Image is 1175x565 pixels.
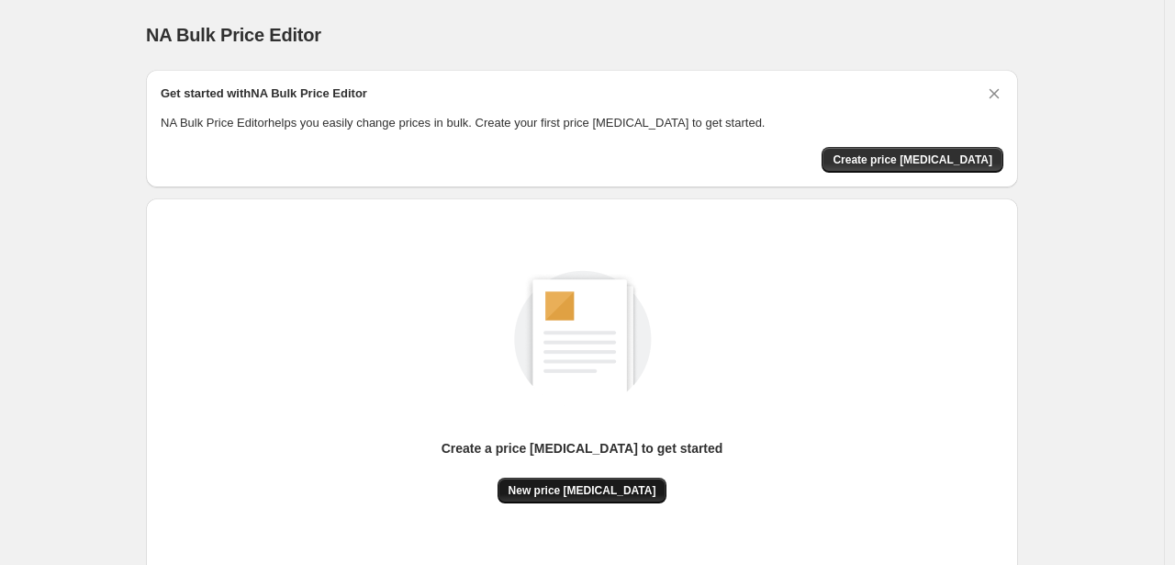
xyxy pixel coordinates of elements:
[161,85,367,103] h2: Get started with NA Bulk Price Editor
[509,483,656,498] span: New price [MEDICAL_DATA]
[146,25,321,45] span: NA Bulk Price Editor
[822,147,1003,173] button: Create price change job
[833,153,992,167] span: Create price [MEDICAL_DATA]
[442,439,723,458] p: Create a price [MEDICAL_DATA] to get started
[985,85,1003,103] button: Dismiss card
[161,114,1003,132] p: NA Bulk Price Editor helps you easily change prices in bulk. Create your first price [MEDICAL_DAT...
[498,478,667,503] button: New price [MEDICAL_DATA]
